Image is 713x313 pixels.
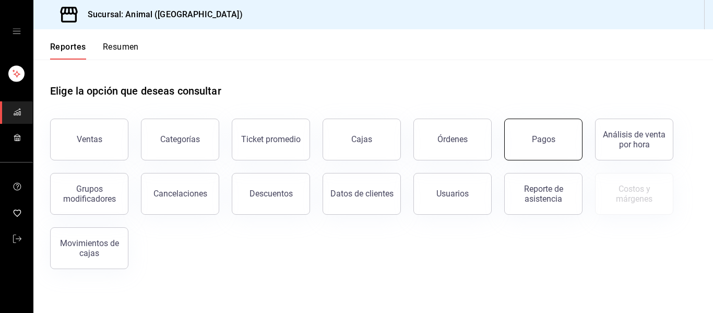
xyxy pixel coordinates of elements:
[160,134,200,144] div: Categorías
[50,83,221,99] h1: Elige la opción que deseas consultar
[504,119,583,160] button: Pagos
[103,42,139,60] button: Resumen
[241,134,301,144] div: Ticket promedio
[232,173,310,215] button: Descuentos
[437,134,468,144] div: Órdenes
[595,119,673,160] button: Análisis de venta por hora
[232,119,310,160] button: Ticket promedio
[77,134,102,144] div: Ventas
[595,173,673,215] button: Contrata inventarios para ver este reporte
[602,184,667,204] div: Costos y márgenes
[50,119,128,160] button: Ventas
[57,184,122,204] div: Grupos modificadores
[141,173,219,215] button: Cancelaciones
[50,42,139,60] div: navigation tabs
[141,119,219,160] button: Categorías
[504,173,583,215] button: Reporte de asistencia
[532,134,555,144] div: Pagos
[330,189,394,199] div: Datos de clientes
[323,119,401,160] button: Cajas
[79,8,243,21] h3: Sucursal: Animal ([GEOGRAPHIC_DATA])
[50,227,128,269] button: Movimientos de cajas
[13,27,21,36] button: open drawer
[249,189,293,199] div: Descuentos
[413,173,492,215] button: Usuarios
[57,238,122,258] div: Movimientos de cajas
[511,184,576,204] div: Reporte de asistencia
[50,42,86,60] button: Reportes
[323,173,401,215] button: Datos de clientes
[413,119,492,160] button: Órdenes
[436,189,469,199] div: Usuarios
[50,173,128,215] button: Grupos modificadores
[153,189,207,199] div: Cancelaciones
[602,130,667,149] div: Análisis de venta por hora
[351,134,372,144] div: Cajas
